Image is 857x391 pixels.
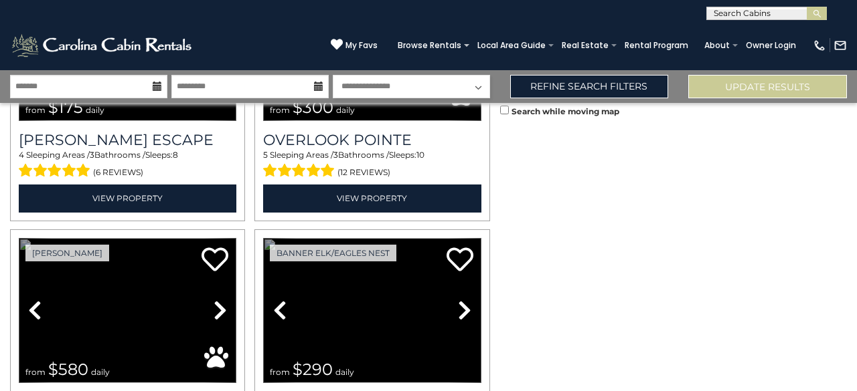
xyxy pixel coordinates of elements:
[335,367,354,377] span: daily
[391,36,468,55] a: Browse Rentals
[86,105,104,115] span: daily
[739,36,803,55] a: Owner Login
[19,238,236,384] img: dummy-image.jpg
[688,75,847,98] button: Update Results
[270,367,290,377] span: from
[90,150,94,160] span: 3
[25,105,46,115] span: from
[512,106,619,116] small: Search while moving map
[19,184,236,212] a: View Property
[293,98,333,117] span: $300
[48,98,83,117] span: $175
[19,131,236,149] h3: Todd Escape
[471,36,552,55] a: Local Area Guide
[19,149,236,181] div: Sleeping Areas / Bathrooms / Sleeps:
[10,32,196,59] img: White-1-2.png
[698,36,736,55] a: About
[19,131,236,149] a: [PERSON_NAME] Escape
[173,150,178,160] span: 8
[263,150,268,160] span: 5
[293,360,333,379] span: $290
[93,164,143,181] span: (6 reviews)
[813,39,826,52] img: phone-regular-white.png
[345,39,378,51] span: My Favs
[25,245,109,261] a: [PERSON_NAME]
[618,36,695,55] a: Rental Program
[270,245,396,261] a: Banner Elk/Eagles Nest
[19,150,24,160] span: 4
[333,150,338,160] span: 3
[263,184,481,212] a: View Property
[270,105,290,115] span: from
[336,105,355,115] span: daily
[510,75,669,98] a: Refine Search Filters
[834,39,847,52] img: mail-regular-white.png
[331,38,378,52] a: My Favs
[25,367,46,377] span: from
[263,238,481,384] img: dummy-image.jpg
[91,367,110,377] span: daily
[48,360,88,379] span: $580
[263,149,481,181] div: Sleeping Areas / Bathrooms / Sleeps:
[416,150,424,160] span: 10
[555,36,615,55] a: Real Estate
[337,164,390,181] span: (12 reviews)
[500,106,509,114] input: Search while moving map
[263,131,481,149] a: Overlook Pointe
